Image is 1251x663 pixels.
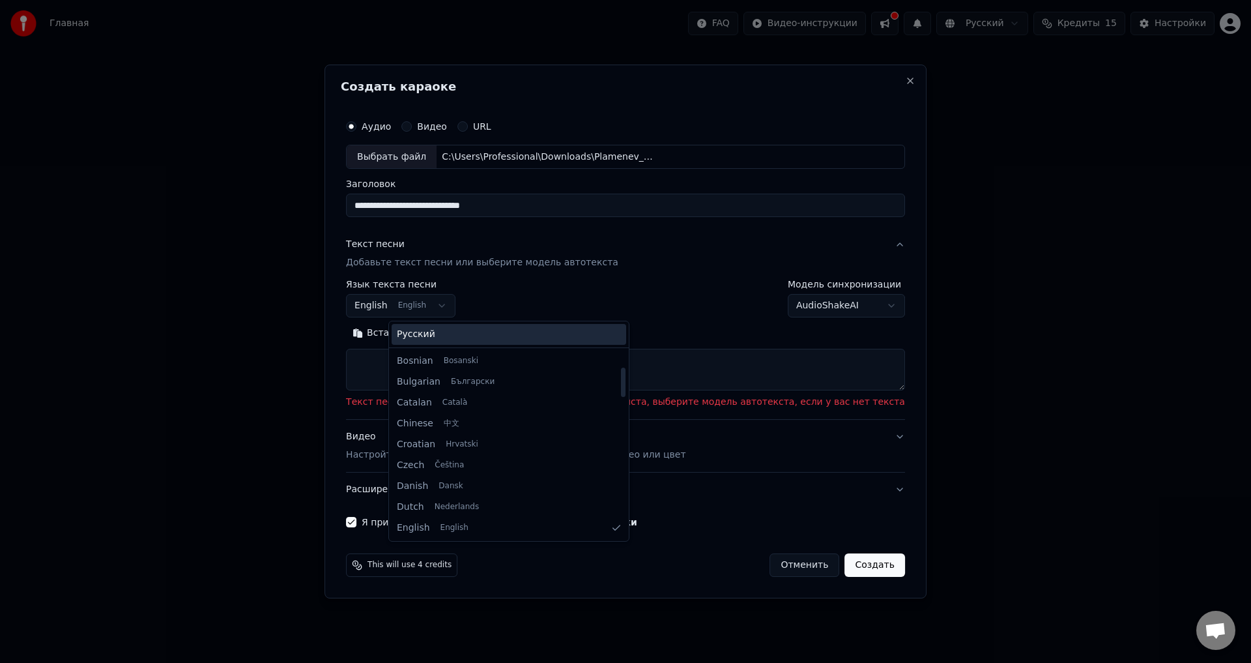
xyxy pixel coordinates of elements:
[446,439,478,450] span: Hrvatski
[451,377,495,387] span: Български
[439,481,463,492] span: Dansk
[397,522,430,535] span: English
[397,417,433,430] span: Chinese
[397,328,435,341] span: Русский
[397,501,424,514] span: Dutch
[397,438,435,451] span: Croatian
[435,502,479,512] span: Nederlands
[444,419,459,429] span: 中文
[397,459,424,472] span: Czech
[397,376,440,389] span: Bulgarian
[442,398,467,408] span: Català
[435,460,464,471] span: Čeština
[397,396,432,409] span: Catalan
[397,355,433,368] span: Bosnian
[444,356,478,366] span: Bosanski
[440,523,468,533] span: English
[397,480,428,493] span: Danish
